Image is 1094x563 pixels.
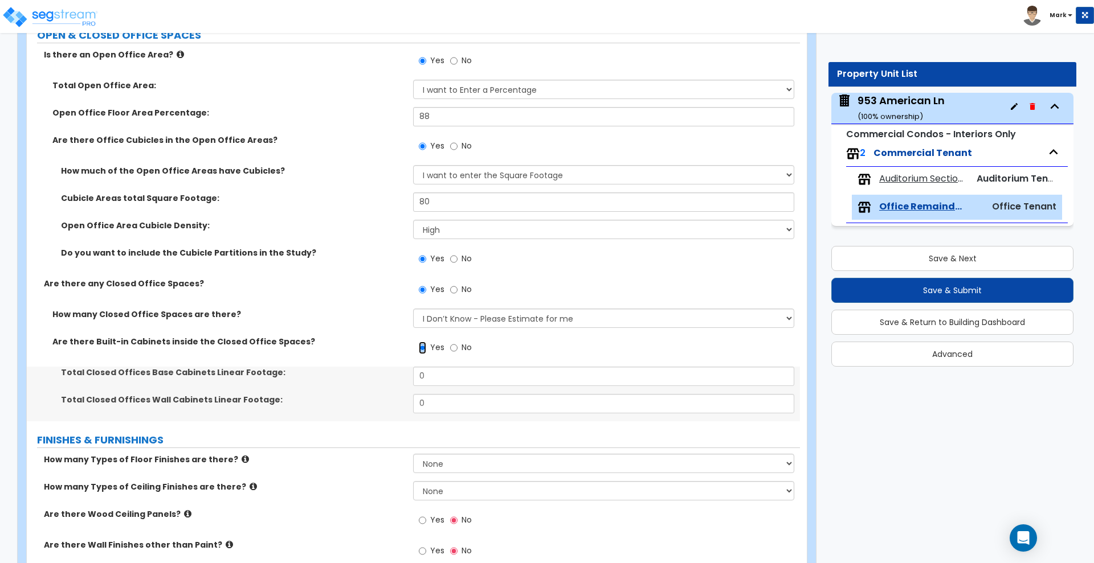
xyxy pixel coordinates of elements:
span: No [462,545,472,556]
input: No [450,342,458,354]
span: Yes [430,514,444,525]
img: avatar.png [1022,6,1042,26]
input: No [450,514,458,527]
span: No [462,342,472,353]
input: Yes [419,140,426,153]
span: 2 [860,146,866,159]
span: Auditorium Tenant [977,172,1064,185]
span: No [462,140,472,151]
i: click for more info! [177,50,184,59]
label: Open Office Floor Area Percentage: [52,107,405,118]
input: Yes [419,514,426,527]
label: Are there Wood Ceiling Panels? [44,508,405,520]
label: Do you want to include the Cubicle Partitions in the Study? [61,247,405,258]
label: OPEN & CLOSED OFFICE SPACES [37,28,800,43]
label: Are there Wall Finishes other than Paint? [44,539,405,550]
label: Open Office Area Cubicle Density: [61,220,405,231]
div: 953 American Ln [858,93,945,122]
button: Save & Submit [831,278,1073,303]
small: Commercial Condos - Interiors Only [846,128,1016,141]
i: click for more info! [242,455,249,463]
span: No [462,283,472,295]
img: logo_pro_r.png [2,6,99,28]
label: How many Closed Office Spaces are there? [52,309,405,320]
label: Are there Office Cubicles in the Open Office Areas? [52,134,405,146]
span: Auditorium Section 4000 [879,172,967,186]
i: click for more info! [226,540,233,549]
span: Yes [430,55,444,66]
i: click for more info! [184,509,191,518]
label: FINISHES & FURNISHINGS [37,433,800,447]
span: Yes [430,545,444,556]
b: Mark [1050,11,1067,19]
input: No [450,545,458,557]
label: Total Open Office Area: [52,80,405,91]
img: tenants.png [858,200,871,214]
i: click for more info! [250,482,257,491]
button: Save & Return to Building Dashboard [831,310,1073,335]
span: Office Remainder 96373 [879,200,967,213]
span: Yes [430,140,444,151]
input: Yes [419,253,426,265]
input: Yes [419,342,426,354]
span: No [462,253,472,264]
img: tenants.png [846,147,860,161]
button: Advanced [831,342,1073,367]
input: No [450,283,458,296]
span: Yes [430,342,444,353]
img: building.svg [837,93,852,108]
input: Yes [419,55,426,67]
input: No [450,55,458,67]
input: Yes [419,283,426,296]
span: Office Tenant [992,200,1056,213]
input: No [450,140,458,153]
input: Yes [419,545,426,557]
label: How much of the Open Office Areas have Cubicles? [61,165,405,176]
div: Open Intercom Messenger [1010,524,1037,552]
label: Are there any Closed Office Spaces? [44,278,405,289]
input: No [450,253,458,265]
span: 953 American Ln [837,93,945,122]
span: Commercial Tenant [873,146,972,159]
label: Cubicle Areas total Square Footage: [61,192,405,204]
img: tenants.png [858,172,871,186]
label: Total Closed Offices Wall Cabinets Linear Footage: [61,394,405,405]
label: Total Closed Offices Base Cabinets Linear Footage: [61,367,405,378]
button: Save & Next [831,246,1073,271]
label: How many Types of Ceiling Finishes are there? [44,481,405,492]
span: No [462,55,472,66]
span: Yes [430,253,444,264]
span: No [462,514,472,525]
label: Are there Built-in Cabinets inside the Closed Office Spaces? [52,336,405,347]
label: How many Types of Floor Finishes are there? [44,454,405,465]
span: Yes [430,283,444,295]
label: Is there an Open Office Area? [44,49,405,60]
small: ( 100 % ownership) [858,111,923,122]
div: Property Unit List [837,68,1068,81]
